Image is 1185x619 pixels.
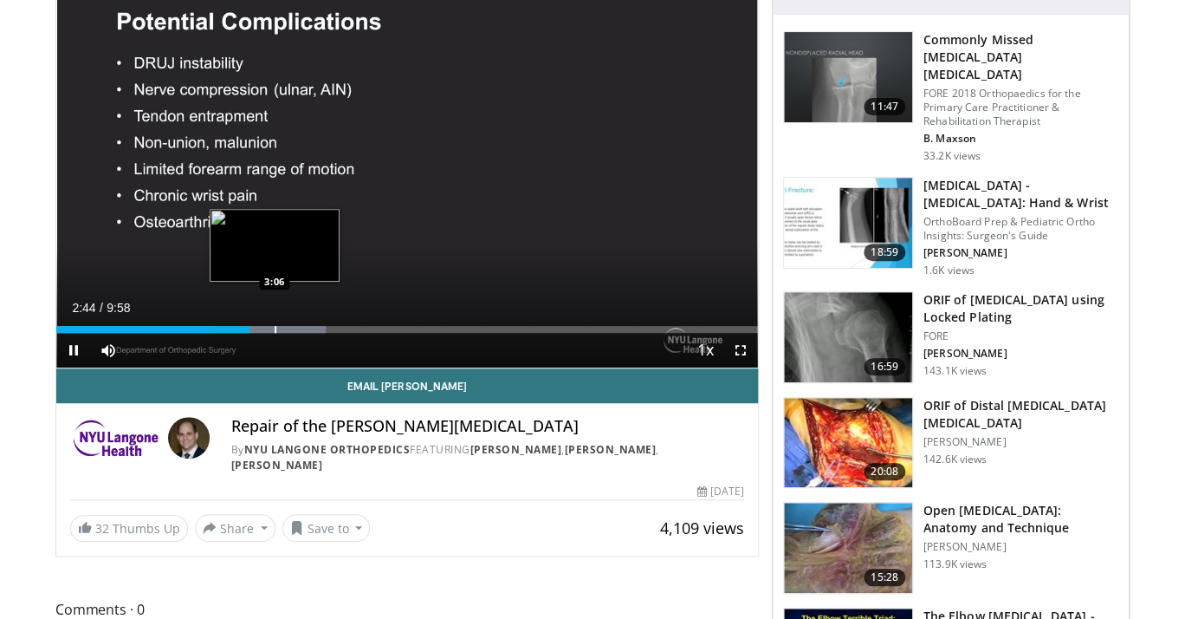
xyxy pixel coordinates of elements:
button: Pause [56,333,91,368]
button: Playback Rate [689,333,723,368]
h3: Commonly Missed [MEDICAL_DATA] [MEDICAL_DATA] [923,31,1118,83]
p: B. Maxson [923,132,1118,146]
p: 1.6K views [923,264,975,277]
span: 2:44 [72,301,95,315]
p: [PERSON_NAME] [923,246,1118,260]
img: Mighell_-_Locked_Plating_for_Proximal_Humerus_Fx_100008672_2.jpg.150x105_q85_crop-smart_upscale.jpg [784,292,912,382]
div: Progress Bar [56,326,758,333]
p: FORE [923,329,1118,343]
a: NYU Langone Orthopedics [243,442,410,457]
h3: Open [MEDICAL_DATA]: Anatomy and Technique [923,502,1118,537]
p: [PERSON_NAME] [923,347,1118,361]
button: Mute [91,333,126,368]
p: 143.1K views [923,364,987,378]
span: 20:08 [864,463,905,480]
button: Save to [282,514,371,542]
img: b2c65235-e098-4cd2-ab0f-914df5e3e270.150x105_q85_crop-smart_upscale.jpg [784,32,912,122]
div: By FEATURING , , [230,442,743,473]
h3: ORIF of Distal [MEDICAL_DATA] [MEDICAL_DATA] [923,397,1118,432]
span: 15:28 [864,569,905,586]
p: 113.9K views [923,557,987,571]
p: [PERSON_NAME] [923,435,1118,449]
button: Share [195,514,275,542]
a: 16:59 ORIF of [MEDICAL_DATA] using Locked Plating FORE [PERSON_NAME] 143.1K views [783,291,1118,383]
span: 16:59 [864,358,905,375]
p: 142.6K views [923,453,987,466]
a: 15:28 Open [MEDICAL_DATA]: Anatomy and Technique [PERSON_NAME] 113.9K views [783,502,1118,594]
p: 33.2K views [923,149,981,163]
span: 18:59 [864,244,905,261]
span: 9:58 [107,301,130,315]
img: 0edcb2a9-db32-4f33-b5d3-f2b5c94c3433.150x105_q85_crop-smart_upscale.jpg [784,178,912,268]
a: [PERSON_NAME] [230,458,322,472]
img: image.jpeg [210,209,340,282]
a: [PERSON_NAME] [469,442,561,457]
div: [DATE] [696,484,743,499]
h3: [MEDICAL_DATA] - [MEDICAL_DATA]: Hand & Wrist [923,177,1118,212]
img: Avatar [168,417,210,459]
a: 20:08 ORIF of Distal [MEDICAL_DATA] [MEDICAL_DATA] [PERSON_NAME] 142.6K views [783,397,1118,489]
img: NYU Langone Orthopedics [70,417,161,459]
span: 4,109 views [660,518,744,538]
img: Bindra_-_open_carpal_tunnel_2.png.150x105_q85_crop-smart_upscale.jpg [784,503,912,593]
a: [PERSON_NAME] [564,442,656,457]
a: 32 Thumbs Up [70,515,188,542]
span: 32 [95,520,109,537]
p: OrthoBoard Prep & Pediatric Ortho Insights: Surgeon's Guide [923,215,1118,243]
p: [PERSON_NAME] [923,540,1118,554]
h4: Repair of the [PERSON_NAME][MEDICAL_DATA] [230,417,743,436]
span: 11:47 [864,98,905,115]
a: Email [PERSON_NAME] [56,368,758,403]
p: FORE 2018 Orthopaedics for the Primary Care Practitioner & Rehabilitation Therapist [923,87,1118,128]
a: 11:47 Commonly Missed [MEDICAL_DATA] [MEDICAL_DATA] FORE 2018 Orthopaedics for the Primary Care P... [783,31,1118,163]
a: 18:59 [MEDICAL_DATA] - [MEDICAL_DATA]: Hand & Wrist OrthoBoard Prep & Pediatric Ortho Insights: S... [783,177,1118,277]
button: Fullscreen [723,333,758,368]
span: / [100,301,103,315]
img: orif-sanch_3.png.150x105_q85_crop-smart_upscale.jpg [784,398,912,488]
h3: ORIF of [MEDICAL_DATA] using Locked Plating [923,291,1118,326]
